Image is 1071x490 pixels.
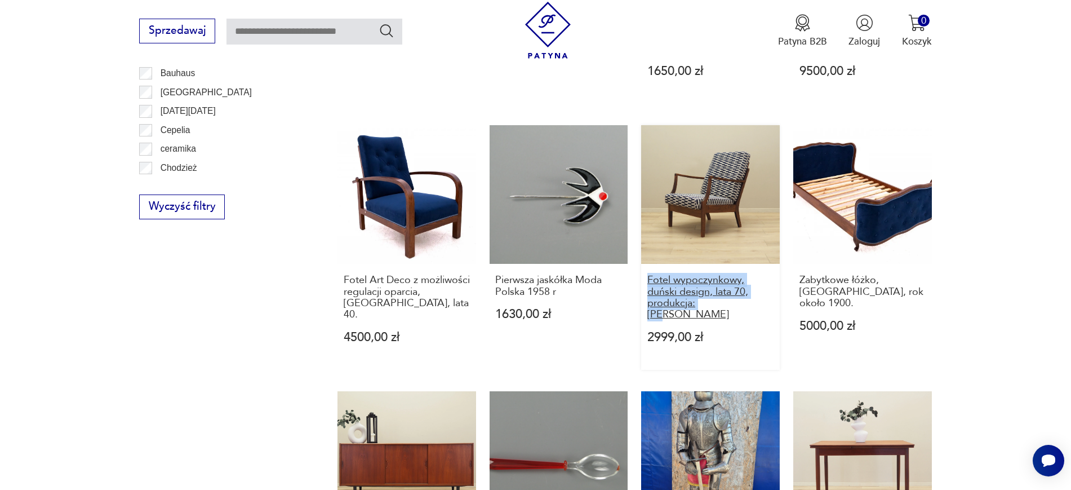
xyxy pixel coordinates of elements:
[139,27,215,36] a: Sprzedawaj
[161,142,196,156] p: ceramika
[902,14,932,48] button: 0Koszyk
[337,125,476,370] a: Fotel Art Deco z możliwości regulacji oparcia, Polska, lata 40.Fotel Art Deco z możliwości regula...
[495,54,621,66] p: 2300,00 zł
[1033,445,1064,476] iframe: Smartsupp widget button
[918,15,930,27] div: 0
[519,2,576,59] img: Patyna - sklep z meblami i dekoracjami vintage
[794,14,811,32] img: Ikona medalu
[161,104,216,118] p: [DATE][DATE]
[647,275,774,321] h3: Fotel wypoczynkowy, duński design, lata 70, produkcja: [PERSON_NAME]
[495,308,621,320] p: 1630,00 zł
[344,275,470,321] h3: Fotel Art Deco z możliwości regulacji oparcia, [GEOGRAPHIC_DATA], lata 40.
[161,161,197,175] p: Chodzież
[778,14,827,48] button: Patyna B2B
[778,35,827,48] p: Patyna B2B
[161,180,194,195] p: Ćmielów
[161,85,252,100] p: [GEOGRAPHIC_DATA]
[799,65,926,77] p: 9500,00 zł
[647,65,774,77] p: 1650,00 zł
[647,332,774,343] p: 2999,00 zł
[495,275,621,298] h3: Pierwsza jaskółka Moda Polska 1958 r
[793,125,932,370] a: Zabytkowe łóżko, Francja, rok około 1900.Zabytkowe łóżko, [GEOGRAPHIC_DATA], rok około 1900.5000,...
[490,125,628,370] a: Pierwsza jaskółka Moda Polska 1958 rPierwsza jaskółka Moda Polska 1958 r1630,00 zł
[139,195,225,219] button: Wyczyść filtry
[856,14,873,32] img: Ikonka użytkownika
[848,35,880,48] p: Zaloguj
[778,14,827,48] a: Ikona medaluPatyna B2B
[799,275,926,309] h3: Zabytkowe łóżko, [GEOGRAPHIC_DATA], rok około 1900.
[641,125,780,370] a: Fotel wypoczynkowy, duński design, lata 70, produkcja: DaniaFotel wypoczynkowy, duński design, la...
[161,123,190,138] p: Cepelia
[902,35,932,48] p: Koszyk
[379,23,395,39] button: Szukaj
[799,320,926,332] p: 5000,00 zł
[848,14,880,48] button: Zaloguj
[161,66,195,81] p: Bauhaus
[344,332,470,343] p: 4500,00 zł
[139,19,215,43] button: Sprzedawaj
[908,14,926,32] img: Ikona koszyka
